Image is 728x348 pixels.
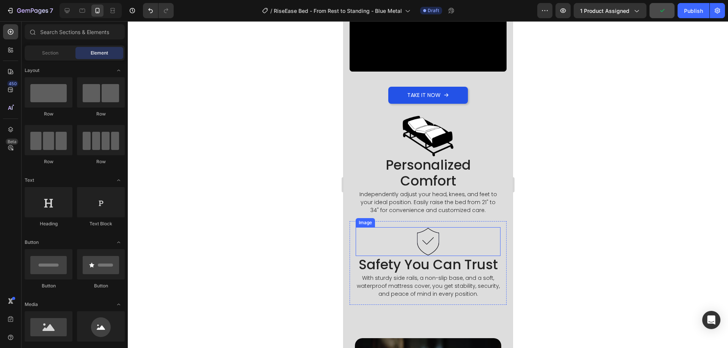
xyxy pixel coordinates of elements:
div: Row [77,158,125,165]
span: Draft [428,7,439,14]
img: gempages_444032754925962250-82c1456e-ca73-49b3-9513-39bb435a1787.webp [70,206,99,235]
div: Text Block [77,220,125,227]
input: Search Sections & Elements [25,24,125,39]
span: Text [25,177,34,184]
span: Toggle open [113,64,125,76]
span: Toggle open [113,236,125,248]
h2: Personalized Comfort [12,135,157,169]
p: Independently adjust your head, knees, and feet to your ideal position. Easily raise the bed from... [13,169,156,193]
div: Button [25,282,72,289]
button: Publish [678,3,709,18]
div: Row [25,158,72,165]
div: 450 [7,81,18,87]
p: 7 [50,6,53,15]
span: Toggle open [113,298,125,311]
span: Media [25,301,38,308]
div: Heading [25,220,72,227]
div: Row [77,111,125,117]
span: Layout [25,67,39,74]
img: gempages_444032754925962250-04348fdf-3d9f-402a-bc11-2986ef97febe.webp [59,95,110,135]
div: Row [25,111,72,117]
div: Button [77,282,125,289]
h2: Safety You Can Trust [12,235,157,252]
span: 1 product assigned [580,7,629,15]
div: Open Intercom Messenger [702,311,720,329]
p: With sturdy side rails, a non-slip base, and a soft, waterproof mattress cover, you get stability... [13,253,156,277]
iframe: Design area [344,21,513,348]
span: / [270,7,272,15]
div: Image [14,198,30,205]
button: 7 [3,3,56,18]
div: Beta [6,139,18,145]
span: Button [25,239,39,246]
span: Element [91,50,108,56]
span: RiseEase Bed - From Rest to Standing - Blue Metal [274,7,402,15]
div: Undo/Redo [143,3,174,18]
span: Toggle open [113,174,125,186]
span: Section [42,50,58,56]
button: 1 product assigned [574,3,646,18]
div: Publish [684,7,703,15]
